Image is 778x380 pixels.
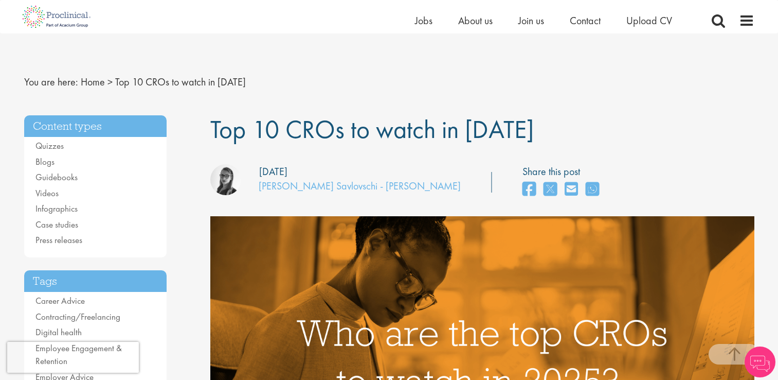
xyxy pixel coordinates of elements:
a: Case studies [35,219,78,230]
a: Contracting/Freelancing [35,311,120,322]
a: share on twitter [544,179,557,201]
a: Press releases [35,234,82,246]
a: Videos [35,187,59,199]
a: share on facebook [522,179,536,201]
a: Contact [570,14,601,27]
iframe: reCAPTCHA [7,342,139,373]
span: You are here: [24,75,78,89]
a: breadcrumb link [81,75,105,89]
a: Career Advice [35,295,85,306]
a: Upload CV [626,14,672,27]
span: > [107,75,113,89]
a: Jobs [415,14,432,27]
img: Theodora Savlovschi - Wicks [210,164,241,195]
a: Guidebooks [35,171,78,183]
span: Top 10 CROs to watch in [DATE] [115,75,246,89]
label: Share this post [522,164,604,179]
h3: Tags [24,270,167,292]
a: Quizzes [35,140,64,151]
a: share on email [565,179,578,201]
a: Digital health [35,326,82,338]
div: [DATE] [259,164,287,179]
a: Join us [518,14,544,27]
a: [PERSON_NAME] Savlovschi - [PERSON_NAME] [259,179,461,193]
span: Top 10 CROs to watch in [DATE] [210,113,534,146]
a: Blogs [35,156,55,167]
img: Chatbot [745,347,775,377]
a: share on whats app [586,179,599,201]
a: Infographics [35,203,78,214]
a: About us [458,14,493,27]
h3: Content types [24,115,167,137]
